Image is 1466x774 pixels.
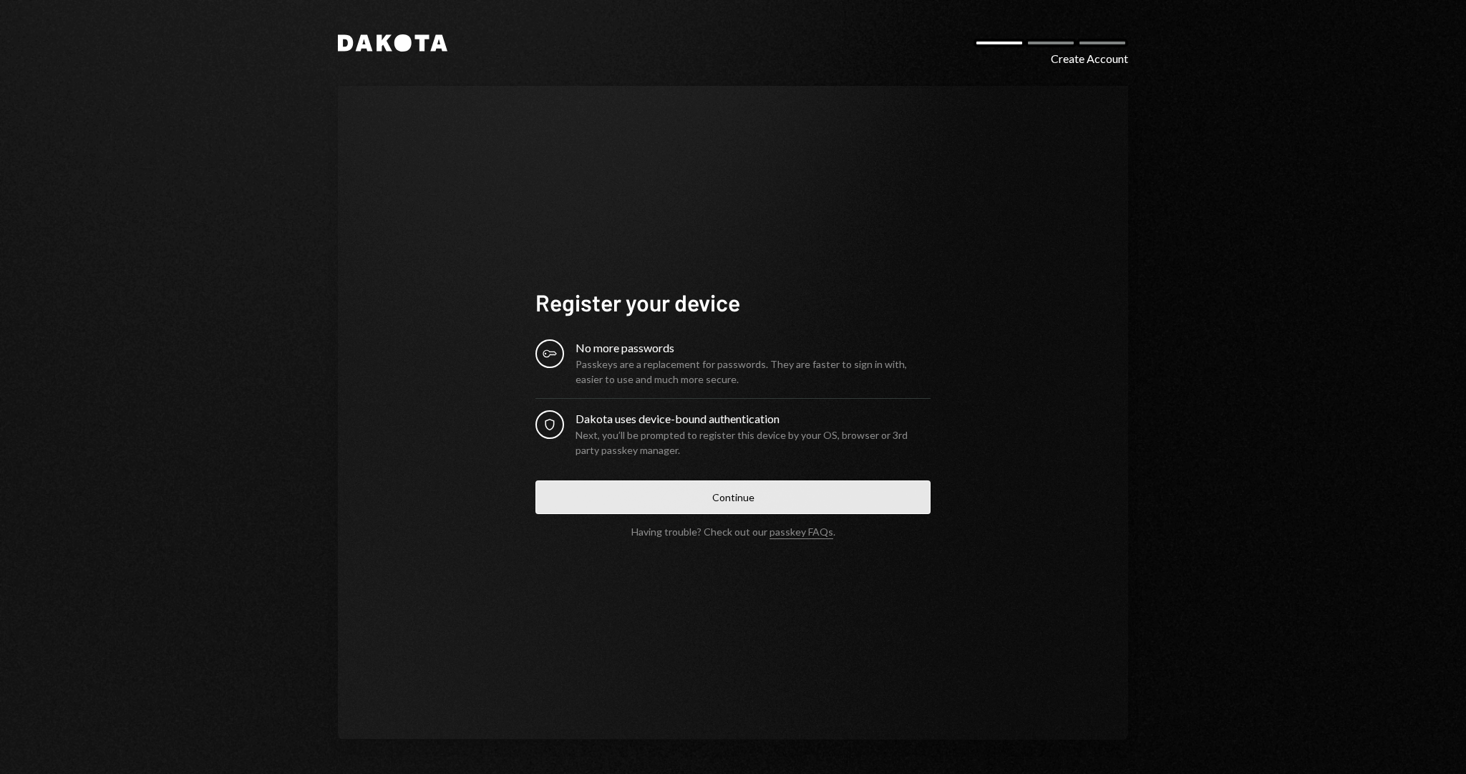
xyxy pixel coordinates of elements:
[535,480,931,514] button: Continue
[1051,50,1128,67] div: Create Account
[576,427,931,458] div: Next, you’ll be prompted to register this device by your OS, browser or 3rd party passkey manager.
[576,357,931,387] div: Passkeys are a replacement for passwords. They are faster to sign in with, easier to use and much...
[631,526,835,538] div: Having trouble? Check out our .
[535,288,931,316] h1: Register your device
[576,410,931,427] div: Dakota uses device-bound authentication
[770,526,833,539] a: passkey FAQs
[576,339,931,357] div: No more passwords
